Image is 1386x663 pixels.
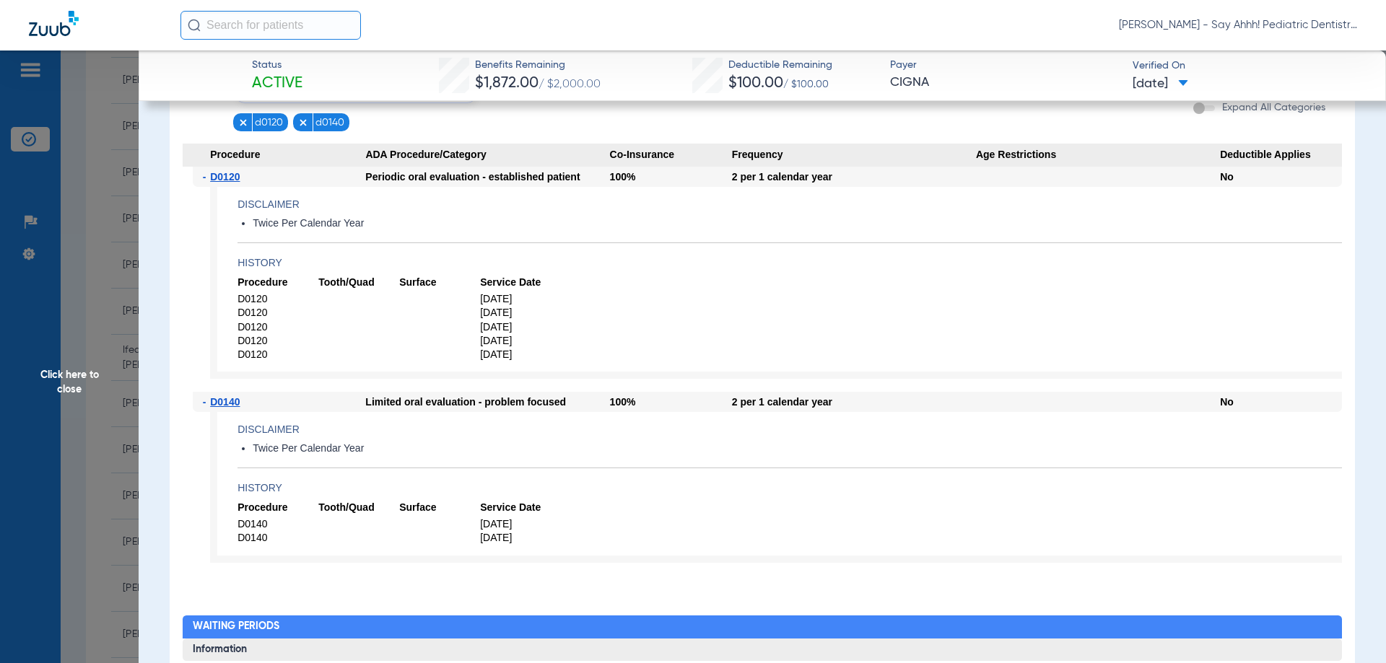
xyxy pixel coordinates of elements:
[480,276,561,289] span: Service Date
[890,74,1120,92] span: CIGNA
[252,74,302,94] span: Active
[183,638,1343,662] h3: Information
[783,79,829,89] span: / $100.00
[480,320,561,334] span: [DATE]
[610,167,732,187] div: 100%
[188,19,201,32] img: Search Icon
[1133,75,1188,93] span: [DATE]
[318,501,399,514] span: Tooth/Quad
[253,217,1342,230] li: Twice Per Calendar Year
[480,531,561,545] span: [DATE]
[365,167,609,187] div: Periodic oral evaluation - established patient
[238,118,248,128] img: x.svg
[237,501,318,514] span: Procedure
[253,442,1342,455] li: Twice Per Calendar Year
[237,197,1342,212] h4: Disclaimer
[237,422,1342,437] h4: Disclaimer
[399,501,480,514] span: Surface
[728,58,832,73] span: Deductible Remaining
[1133,58,1363,74] span: Verified On
[237,255,1342,271] h4: History
[203,392,211,412] span: -
[1220,144,1342,167] span: Deductible Applies
[480,334,561,348] span: [DATE]
[539,79,601,90] span: / $2,000.00
[180,11,361,40] input: Search for patients
[732,167,976,187] div: 2 per 1 calendar year
[255,115,283,130] span: d0120
[237,334,318,348] span: D0120
[315,115,344,130] span: d0140
[237,292,318,306] span: D0120
[237,306,318,320] span: D0120
[480,517,561,531] span: [DATE]
[480,501,561,514] span: Service Date
[29,11,79,36] img: Zuub Logo
[298,118,308,128] img: x.svg
[237,480,1342,496] h4: History
[1220,167,1342,187] div: No
[237,517,318,531] span: D0140
[203,167,211,187] span: -
[237,320,318,334] span: D0120
[1119,18,1357,32] span: [PERSON_NAME] - Say Ahhh! Pediatric Dentistry
[365,392,609,412] div: Limited oral evaluation - problem focused
[890,58,1120,73] span: Payer
[480,306,561,320] span: [DATE]
[976,144,1220,167] span: Age Restrictions
[237,531,318,545] span: D0140
[732,392,976,412] div: 2 per 1 calendar year
[365,144,609,167] span: ADA Procedure/Category
[728,76,783,91] span: $100.00
[475,58,601,73] span: Benefits Remaining
[480,348,561,361] span: [DATE]
[210,396,240,408] span: D0140
[318,276,399,289] span: Tooth/Quad
[183,144,366,167] span: Procedure
[252,58,302,73] span: Status
[210,171,240,183] span: D0120
[480,292,561,306] span: [DATE]
[237,348,318,361] span: D0120
[610,144,732,167] span: Co-Insurance
[183,615,1343,638] h2: Waiting Periods
[1314,594,1386,663] iframe: Chat Widget
[732,144,976,167] span: Frequency
[475,76,539,91] span: $1,872.00
[1220,392,1342,412] div: No
[1222,102,1325,113] span: Expand All Categories
[237,276,318,289] span: Procedure
[610,392,732,412] div: 100%
[399,276,480,289] span: Surface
